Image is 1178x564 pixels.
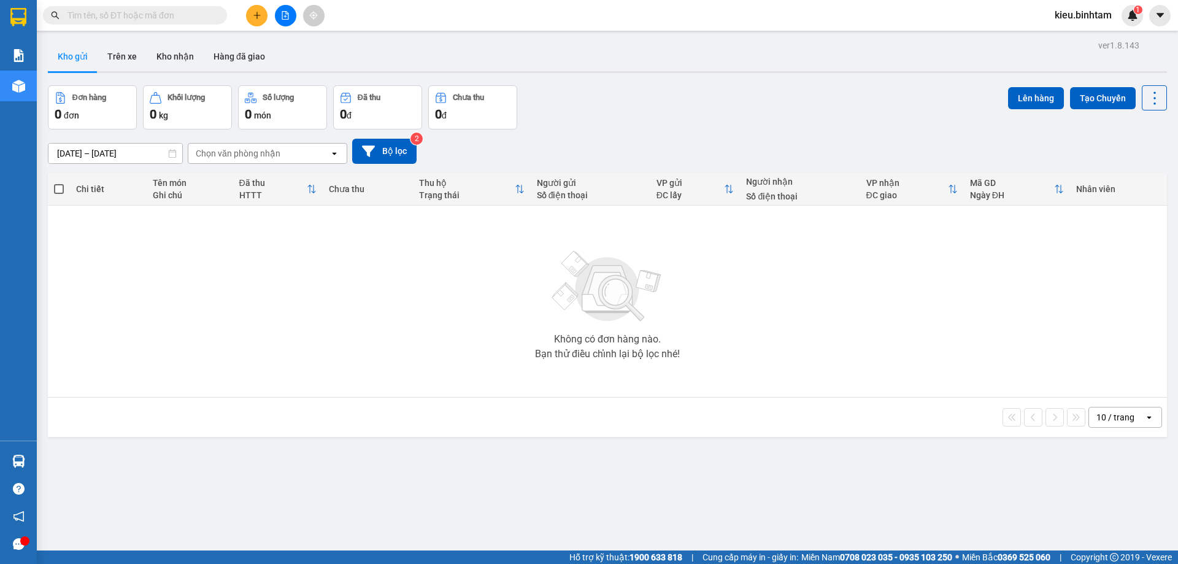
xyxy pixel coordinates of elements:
[840,552,952,562] strong: 0708 023 035 - 0935 103 250
[410,133,423,145] sup: 2
[1008,87,1064,109] button: Lên hàng
[537,178,644,188] div: Người gửi
[246,5,268,26] button: plus
[1127,10,1138,21] img: icon-new-feature
[435,107,442,122] span: 0
[1134,6,1142,14] sup: 1
[358,93,380,102] div: Đã thu
[442,110,447,120] span: đ
[12,455,25,468] img: warehouse-icon
[691,550,693,564] span: |
[10,8,26,26] img: logo-vxr
[569,550,682,564] span: Hỗ trợ kỹ thuật:
[196,147,280,160] div: Chọn văn phòng nhận
[153,178,227,188] div: Tên món
[329,149,339,158] svg: open
[309,11,318,20] span: aim
[245,107,252,122] span: 0
[347,110,352,120] span: đ
[453,93,484,102] div: Chưa thu
[143,85,232,129] button: Khối lượng0kg
[253,11,261,20] span: plus
[254,110,271,120] span: món
[150,107,156,122] span: 0
[413,173,531,206] th: Toggle SortBy
[970,178,1054,188] div: Mã GD
[147,42,204,71] button: Kho nhận
[537,190,644,200] div: Số điện thoại
[352,139,417,164] button: Bộ lọc
[12,80,25,93] img: warehouse-icon
[1096,411,1134,423] div: 10 / trang
[998,552,1050,562] strong: 0369 525 060
[13,483,25,495] span: question-circle
[263,93,294,102] div: Số lượng
[1110,553,1118,562] span: copyright
[656,178,725,188] div: VP gửi
[535,349,680,359] div: Bạn thử điều chỉnh lại bộ lọc nhé!
[333,85,422,129] button: Đã thu0đ
[48,144,182,163] input: Select a date range.
[746,177,853,187] div: Người nhận
[964,173,1070,206] th: Toggle SortBy
[970,190,1054,200] div: Ngày ĐH
[13,511,25,522] span: notification
[1060,550,1061,564] span: |
[746,191,853,201] div: Số điện thoại
[546,244,669,330] img: svg+xml;base64,PHN2ZyBjbGFzcz0ibGlzdC1wbHVnX19zdmciIHhtbG5zPSJodHRwOi8vd3d3LnczLm9yZy8yMDAwL3N2Zy...
[51,11,60,20] span: search
[866,178,948,188] div: VP nhận
[703,550,798,564] span: Cung cấp máy in - giấy in:
[955,555,959,560] span: ⚪️
[238,85,327,129] button: Số lượng0món
[281,11,290,20] span: file-add
[650,173,741,206] th: Toggle SortBy
[48,85,137,129] button: Đơn hàng0đơn
[64,110,79,120] span: đơn
[962,550,1050,564] span: Miền Bắc
[239,178,307,188] div: Đã thu
[1136,6,1140,14] span: 1
[419,190,515,200] div: Trạng thái
[428,85,517,129] button: Chưa thu0đ
[98,42,147,71] button: Trên xe
[48,42,98,71] button: Kho gửi
[167,93,205,102] div: Khối lượng
[1149,5,1171,26] button: caret-down
[860,173,964,206] th: Toggle SortBy
[13,538,25,550] span: message
[239,190,307,200] div: HTTT
[866,190,948,200] div: ĐC giao
[12,49,25,62] img: solution-icon
[55,107,61,122] span: 0
[1155,10,1166,21] span: caret-down
[801,550,952,564] span: Miền Nam
[159,110,168,120] span: kg
[554,334,661,344] div: Không có đơn hàng nào.
[329,184,407,194] div: Chưa thu
[1045,7,1122,23] span: kieu.binhtam
[67,9,212,22] input: Tìm tên, số ĐT hoặc mã đơn
[233,173,323,206] th: Toggle SortBy
[419,178,515,188] div: Thu hộ
[629,552,682,562] strong: 1900 633 818
[76,184,140,194] div: Chi tiết
[656,190,725,200] div: ĐC lấy
[275,5,296,26] button: file-add
[1070,87,1136,109] button: Tạo Chuyến
[204,42,275,71] button: Hàng đã giao
[1144,412,1154,422] svg: open
[153,190,227,200] div: Ghi chú
[1098,39,1139,52] div: ver 1.8.143
[303,5,325,26] button: aim
[1076,184,1161,194] div: Nhân viên
[72,93,106,102] div: Đơn hàng
[340,107,347,122] span: 0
